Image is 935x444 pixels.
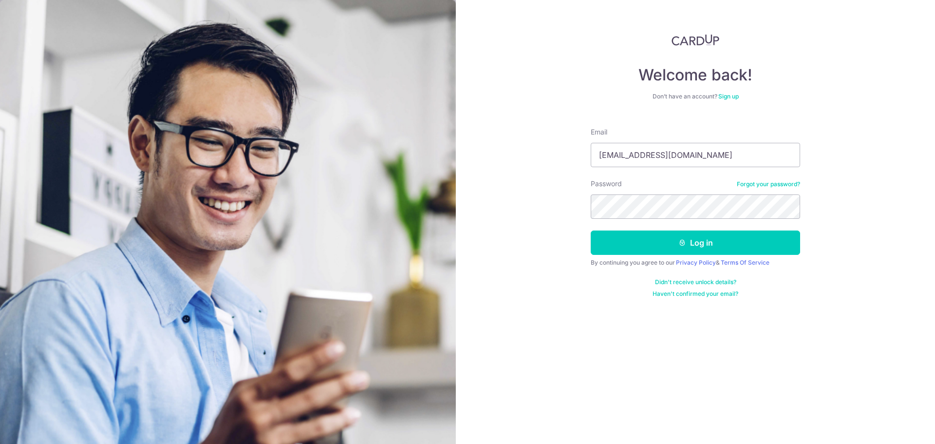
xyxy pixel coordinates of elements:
[591,65,800,85] h4: Welcome back!
[591,93,800,100] div: Don’t have an account?
[591,259,800,267] div: By continuing you agree to our &
[591,179,622,189] label: Password
[737,180,800,188] a: Forgot your password?
[655,278,736,286] a: Didn't receive unlock details?
[591,231,800,255] button: Log in
[672,34,719,46] img: CardUp Logo
[653,290,738,298] a: Haven't confirmed your email?
[591,143,800,167] input: Enter your Email
[591,127,607,137] label: Email
[718,93,739,100] a: Sign up
[721,259,769,266] a: Terms Of Service
[676,259,716,266] a: Privacy Policy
